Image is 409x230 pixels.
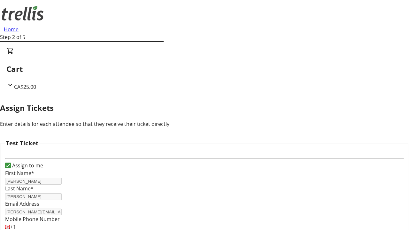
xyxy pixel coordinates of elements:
[6,139,38,148] h3: Test Ticket
[5,185,34,192] label: Last Name*
[5,216,60,223] label: Mobile Phone Number
[14,83,36,90] span: CA$25.00
[5,170,34,177] label: First Name*
[5,200,39,207] label: Email Address
[11,162,43,169] label: Assign to me
[6,47,403,91] div: CartCA$25.00
[6,63,403,75] h2: Cart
